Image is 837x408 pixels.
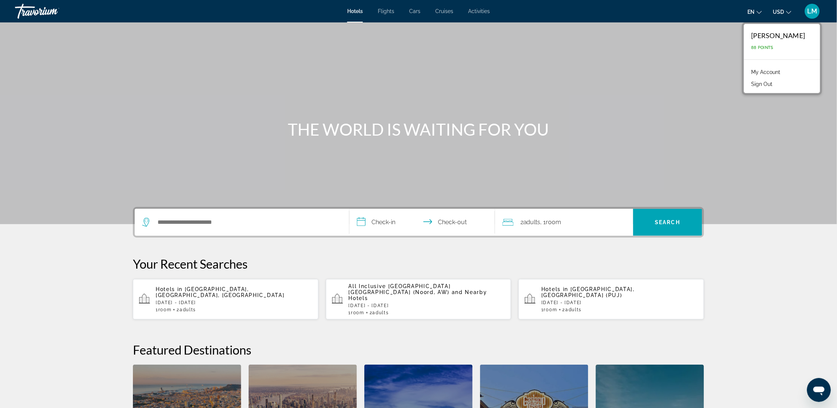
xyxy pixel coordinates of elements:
button: Change currency [773,6,791,17]
span: Adults [565,307,582,312]
span: 1 [349,310,364,315]
button: Travelers: 2 adults, 0 children [495,209,633,236]
input: Search hotel destination [157,217,338,228]
span: 2 [563,307,582,312]
span: 88 Points [752,45,774,50]
button: Sign Out [748,79,777,89]
a: Cars [409,8,420,14]
span: Hotels in [156,286,183,292]
button: Hotels in [GEOGRAPHIC_DATA], [GEOGRAPHIC_DATA] (PUJ)[DATE] - [DATE]1Room2Adults [519,279,704,320]
span: [GEOGRAPHIC_DATA], [GEOGRAPHIC_DATA] (PUJ) [541,286,635,298]
h1: THE WORLD IS WAITING FOR YOU [279,120,558,139]
button: Select check in and out date [349,209,495,236]
p: [DATE] - [DATE] [541,300,698,305]
span: and Nearby Hotels [349,289,487,301]
h2: Featured Destinations [133,342,704,357]
span: Hotels in [541,286,568,292]
span: Search [655,219,681,225]
iframe: Button to launch messaging window [807,378,831,402]
span: Room [158,307,172,312]
span: [GEOGRAPHIC_DATA], [GEOGRAPHIC_DATA], [GEOGRAPHIC_DATA] [156,286,284,298]
span: All Inclusive [GEOGRAPHIC_DATA] [GEOGRAPHIC_DATA] (Noord, AW) [349,283,451,295]
span: en [748,9,755,15]
button: User Menu [803,3,822,19]
p: [DATE] - [DATE] [156,300,312,305]
span: Room [546,219,561,226]
button: Change language [748,6,762,17]
button: Search [633,209,702,236]
a: Travorium [15,1,90,21]
span: Adults [523,219,541,226]
a: Hotels [347,8,363,14]
a: Cruises [435,8,453,14]
span: 2 [370,310,389,315]
a: Flights [378,8,394,14]
span: , 1 [541,217,561,228]
span: USD [773,9,784,15]
p: Your Recent Searches [133,256,704,271]
span: Room [351,310,364,315]
div: Search widget [135,209,702,236]
span: LM [808,7,818,15]
span: Room [544,307,557,312]
span: Adults [180,307,196,312]
button: All Inclusive [GEOGRAPHIC_DATA] [GEOGRAPHIC_DATA] (Noord, AW) and Nearby Hotels[DATE] - [DATE]1Ro... [326,279,511,320]
span: 2 [520,217,541,228]
button: Hotels in [GEOGRAPHIC_DATA], [GEOGRAPHIC_DATA], [GEOGRAPHIC_DATA][DATE] - [DATE]1Room2Adults [133,279,318,320]
p: [DATE] - [DATE] [349,303,505,308]
a: Activities [468,8,490,14]
div: [PERSON_NAME] [752,31,805,40]
span: 1 [156,307,171,312]
span: Adults [373,310,389,315]
a: My Account [748,67,784,77]
span: 1 [541,307,557,312]
span: 2 [177,307,196,312]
